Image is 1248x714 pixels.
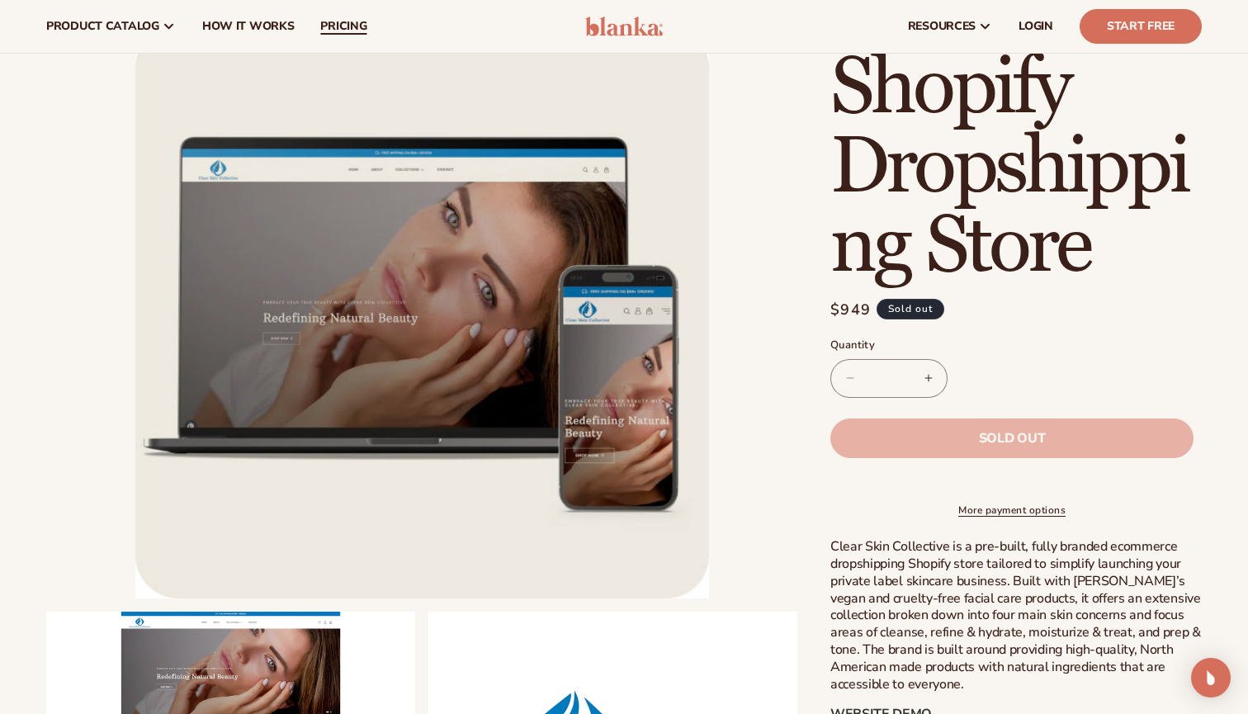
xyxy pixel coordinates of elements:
span: Sold out [877,299,944,319]
img: logo [585,17,664,36]
div: Open Intercom Messenger [1191,658,1231,697]
span: Sold out [979,432,1045,445]
button: Sold out [830,418,1194,458]
span: resources [908,20,976,33]
span: product catalog [46,20,159,33]
label: Quantity [830,338,1194,354]
span: pricing [320,20,366,33]
span: Clear Skin Collective is a pre-built, fully branded ecommerce dropshipping Shopify store tailored... [830,537,1201,693]
span: $949 [830,299,871,321]
span: LOGIN [1019,20,1053,33]
a: More payment options [830,503,1194,518]
span: How It Works [202,20,295,33]
a: Start Free [1080,9,1202,44]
